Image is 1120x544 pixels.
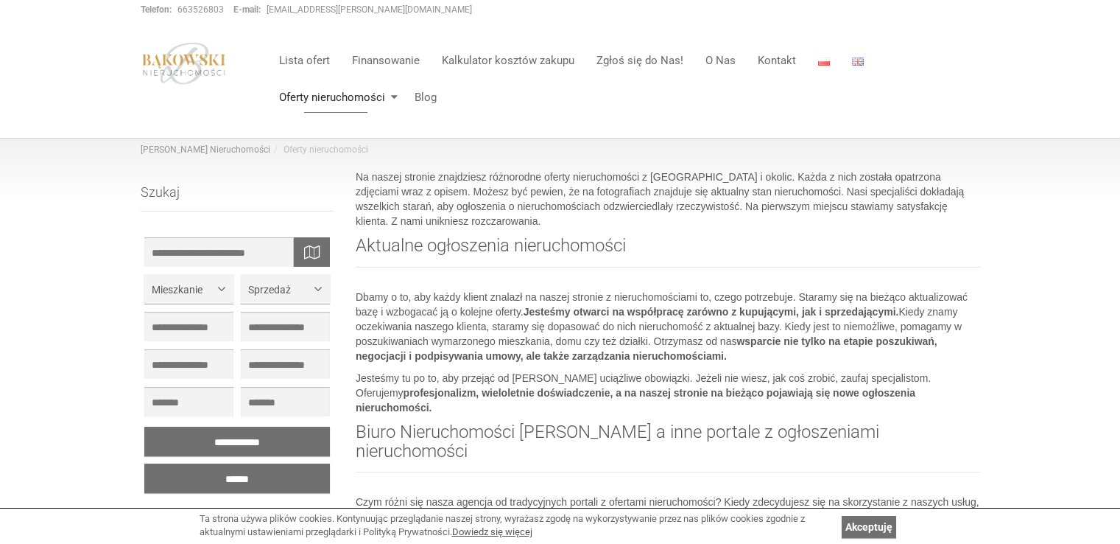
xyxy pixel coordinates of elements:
a: Oferty nieruchomości [268,83,404,112]
div: Wyszukaj na mapie [293,237,330,267]
div: Ta strona używa plików cookies. Kontynuując przeglądanie naszej strony, wyrażasz zgodę na wykorzy... [200,512,834,540]
a: Zgłoś się do Nas! [585,46,694,75]
h3: Szukaj [141,185,334,212]
img: logo [141,42,228,85]
strong: profesjonalizm, wieloletnie doświadczenie, a na naszej stronie na bieżąco pojawiają się nowe ogło... [356,387,915,414]
h2: Aktualne ogłoszenia nieruchomości [356,236,980,267]
strong: Jesteśmy otwarci na współpracę zarówno z kupującymi, jak i sprzedającymi. [524,306,899,318]
img: English [852,57,864,66]
a: Blog [404,83,437,112]
h2: Biuro Nieruchomości [PERSON_NAME] a inne portale z ogłoszeniami nieruchomości [356,422,980,473]
a: Akceptuję [842,516,896,538]
button: Sprzedaż [241,274,330,304]
strong: E-mail: [233,4,261,15]
a: Lista ofert [268,46,341,75]
a: [EMAIL_ADDRESS][PERSON_NAME][DOMAIN_NAME] [267,4,472,15]
a: Kalkulator kosztów zakupu [431,46,585,75]
a: 663526803 [177,4,224,15]
li: Oferty nieruchomości [270,144,368,156]
p: Na naszej stronie znajdziesz różnorodne oferty nieruchomości z [GEOGRAPHIC_DATA] i okolic. Każda ... [356,170,980,229]
button: Mieszkanie [144,274,233,304]
span: Mieszkanie [152,282,215,297]
span: Sprzedaż [248,282,311,297]
a: O Nas [694,46,747,75]
a: Finansowanie [341,46,431,75]
strong: wsparcie nie tylko na etapie poszukiwań, negocjacji i podpisywania umowy, ale także zarządzania n... [356,335,937,362]
a: Dowiedz się więcej [452,526,532,537]
a: Kontakt [747,46,807,75]
p: Dbamy o to, aby każdy klient znalazł na naszej stronie z nieruchomościami to, czego potrzebuje. S... [356,290,980,363]
a: [PERSON_NAME] Nieruchomości [141,144,270,155]
strong: Telefon: [141,4,172,15]
p: Jesteśmy tu po to, aby przejąć od [PERSON_NAME] uciążliwe obowiązki. Jeżeli nie wiesz, jak coś zr... [356,371,980,415]
img: Polski [818,57,830,66]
